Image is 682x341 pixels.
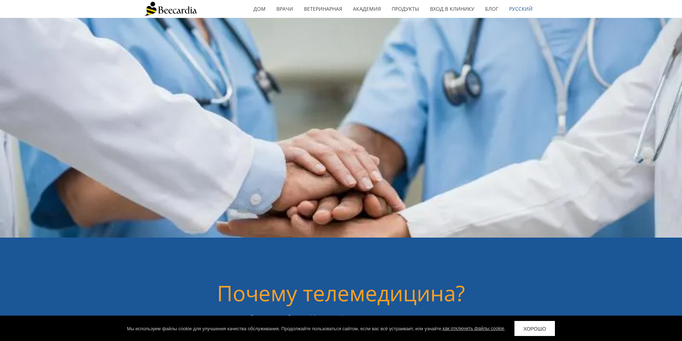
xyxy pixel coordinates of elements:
[353,5,381,12] font: Академия
[348,1,386,17] a: Академия
[299,1,348,17] a: Ветеринарная
[442,326,504,331] a: как отключить файлы cookie
[217,313,485,321] font: медицина обеспечивает более эффективный телеуход, при этом снижая затраты пациентов из
[271,1,299,17] a: Врачи
[509,5,533,12] font: русский
[425,1,480,17] a: Вход в клинику
[276,5,293,12] font: Врачи
[523,326,546,332] font: ХОРОШО
[386,1,425,17] a: Продукты
[144,2,197,16] img: Бикардия
[217,278,465,308] font: Почему телемедицина?
[253,5,266,12] font: дом
[504,326,506,331] font: .
[304,5,342,12] font: Ветеринарная
[485,5,498,12] font: Блог
[430,5,474,12] font: Вход в клинику
[248,1,271,17] a: дом
[504,1,538,17] a: русский
[392,5,419,12] font: Продукты
[127,326,443,331] font: Мы используем файлы cookie для улучшения качества обслуживания. Продолжайте пользоваться сайтом, ...
[480,1,504,17] a: Блог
